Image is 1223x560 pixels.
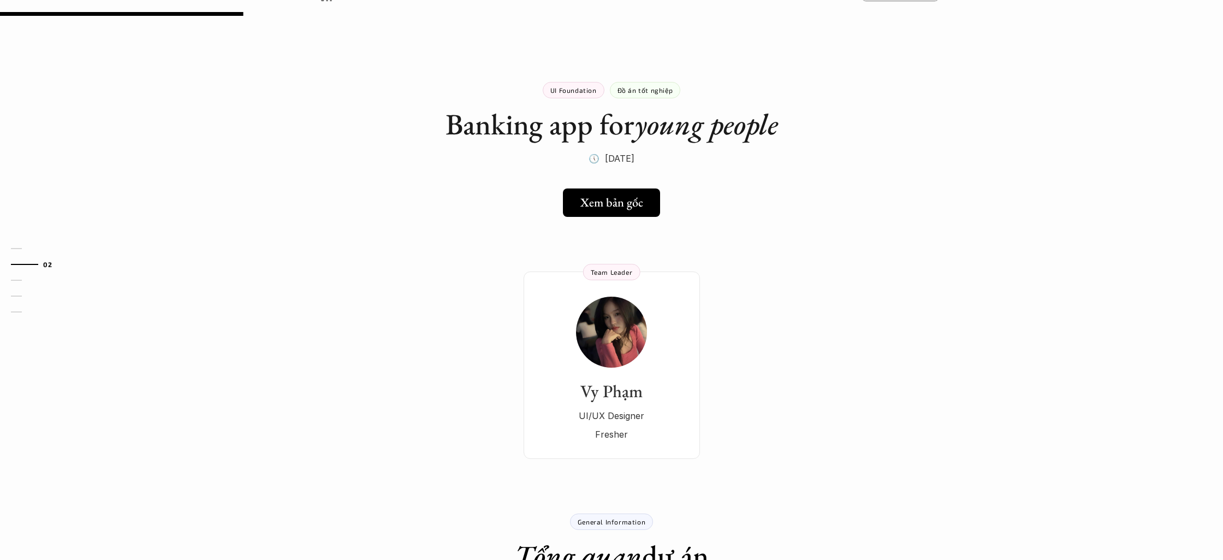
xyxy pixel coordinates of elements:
[535,381,689,402] h3: Vy Phạm
[580,196,643,210] h5: Xem bản gốc
[589,150,634,167] p: 🕔 [DATE]
[550,86,597,94] p: UI Foundation
[535,426,689,443] p: Fresher
[11,258,63,271] a: 02
[634,105,778,143] em: young people
[578,518,645,526] p: General Information
[524,272,700,459] a: Vy PhạmUI/UX DesignerFresherTeam Leader
[563,188,660,217] a: Xem bản gốc
[535,408,689,424] p: UI/UX Designer
[618,86,673,94] p: Đồ án tốt nghiệp
[591,268,633,276] p: Team Leader
[446,107,778,142] h1: Banking app for
[43,260,52,268] strong: 02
